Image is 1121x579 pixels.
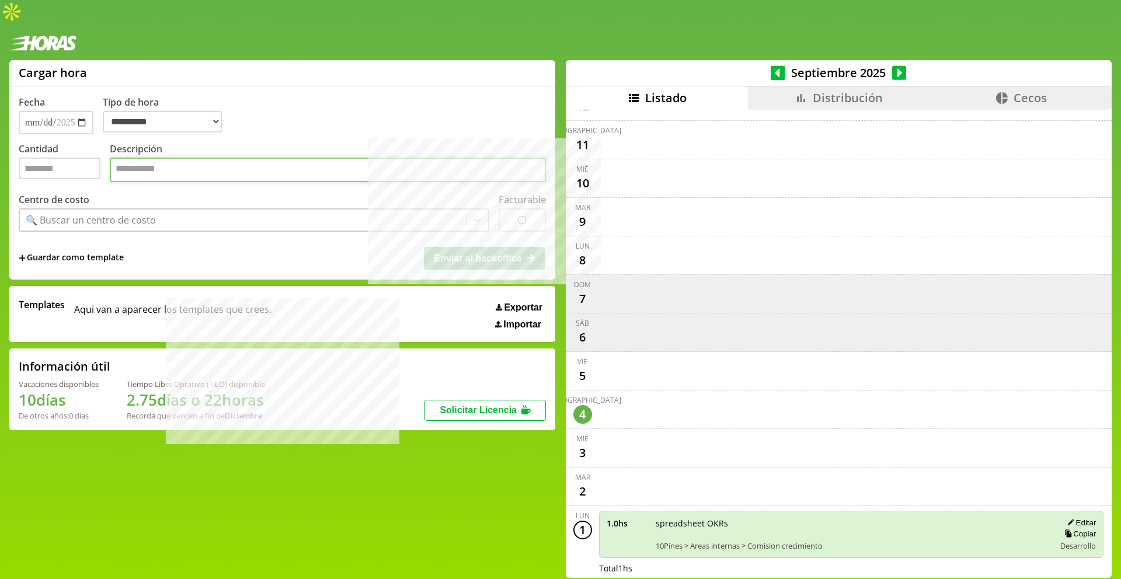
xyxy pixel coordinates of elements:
[813,90,883,106] span: Distribución
[103,111,222,132] select: Tipo de hora
[19,358,110,374] h2: Información útil
[573,482,592,501] div: 2
[573,289,592,308] div: 7
[503,319,541,330] span: Importar
[19,389,99,410] h1: 10 días
[573,174,592,193] div: 10
[576,164,589,174] div: mié
[19,252,26,264] span: +
[576,241,590,251] div: lun
[19,65,87,81] h1: Cargar hora
[577,357,587,367] div: vie
[1014,90,1047,106] span: Cecos
[19,142,110,185] label: Cantidad
[599,563,1104,574] div: Total 1 hs
[573,367,592,385] div: 5
[573,444,592,462] div: 3
[74,298,271,330] span: Aqui van a aparecer los templates que crees.
[576,434,589,444] div: mié
[576,318,589,328] div: sáb
[19,252,124,264] span: +Guardar como template
[19,96,45,109] label: Fecha
[110,158,546,182] textarea: Descripción
[656,518,1047,529] span: spreadsheet OKRs
[110,142,546,185] label: Descripción
[573,251,592,270] div: 8
[785,65,892,81] span: Septiembre 2025
[492,302,546,313] button: Exportar
[573,212,592,231] div: 9
[573,328,592,347] div: 6
[103,96,231,134] label: Tipo de hora
[19,410,99,421] div: De otros años: 0 días
[19,379,99,389] div: Vacaciones disponibles
[26,214,156,226] div: 🔍 Buscar un centro de costo
[127,410,265,421] div: Recordá que vencen a fin de
[566,110,1112,576] div: scrollable content
[574,280,591,289] div: dom
[499,193,546,206] label: Facturable
[645,90,687,106] span: Listado
[1060,540,1096,551] span: Desarrollo
[225,410,262,421] b: Diciembre
[1061,529,1096,539] button: Copiar
[656,540,1047,551] span: 10Pines > Areas internas > Comision crecimiento
[575,203,590,212] div: mar
[573,135,592,154] div: 11
[544,125,621,135] div: [DEMOGRAPHIC_DATA]
[544,395,621,405] div: [DEMOGRAPHIC_DATA]
[127,379,265,389] div: Tiempo Libre Optativo (TiLO) disponible
[1064,518,1096,528] button: Editar
[9,36,77,51] img: logotipo
[19,298,65,311] span: Templates
[127,389,265,410] h1: 2.75 días o 22 horas
[19,193,89,206] label: Centro de costo
[575,472,590,482] div: mar
[440,405,517,415] span: Solicitar Licencia
[19,158,100,179] input: Cantidad
[504,302,542,313] span: Exportar
[573,521,592,539] div: 1
[424,400,546,421] button: Solicitar Licencia
[573,405,592,424] div: 4
[607,518,647,529] span: 1.0 hs
[576,511,590,521] div: lun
